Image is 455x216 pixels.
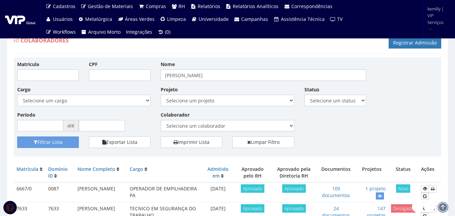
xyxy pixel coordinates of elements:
span: Colaboradores [21,37,69,44]
label: CPF [89,61,98,68]
a: Imprimir Lista [161,136,222,148]
span: Áreas Verdes [125,16,155,22]
a: TV [327,13,346,26]
span: (0) [165,29,170,35]
span: Aprovado [282,184,306,193]
span: Relatórios [198,3,220,9]
span: Assistência Técnica [281,16,325,22]
a: Nome Completo [77,166,115,172]
label: Projeto [161,86,178,93]
img: logo [5,14,35,24]
th: Aprovado pelo RH [234,163,271,182]
span: RH [178,3,185,9]
span: Compras [146,3,166,9]
span: Aprovado [282,204,306,213]
label: Cargo [17,86,31,93]
a: Usuários [43,13,75,26]
th: Projetos [355,163,388,182]
label: Nome [161,61,175,68]
td: 0087 [45,182,75,203]
td: 6667/0 [14,182,45,203]
span: Integrações [126,29,152,35]
a: Arquivo Morto [78,26,124,38]
a: Integrações [123,26,155,38]
span: TV [337,16,343,22]
span: Arquivo Morto [88,29,121,35]
a: Workflows [43,26,78,38]
span: Campanhas [241,16,268,22]
td: [DATE] [202,182,234,203]
span: kemilly | VIP Serviços [427,5,446,26]
a: 109 documentos [322,185,350,198]
span: Aprovado [241,204,264,213]
a: Campanhas [231,13,271,26]
span: Cadastros [53,3,75,9]
a: Matrícula [17,166,38,172]
span: Usuários [53,16,73,22]
a: Limpar Filtro [232,136,294,148]
label: Colaborador [161,112,190,118]
a: Universidade [189,13,231,26]
span: Correspondências [291,3,332,9]
button: Filtrar Lista [17,136,79,148]
a: Registrar Admissão [389,37,441,49]
span: até [63,120,79,131]
span: Metalúrgica [85,16,112,22]
label: Status [304,86,319,93]
label: Período [17,112,35,118]
span: Gestão de Materiais [88,3,133,9]
span: Ativo [396,184,410,193]
a: Áreas Verdes [115,13,157,26]
th: Aprovado pela Diretoria RH [271,163,317,182]
label: Matrícula [17,61,39,68]
td: OPERADOR DE EMPILHADEIRA PA [127,182,202,203]
a: 1 projeto [365,185,386,192]
span: Universidade [199,16,229,22]
th: Ações [418,163,441,182]
a: Cargo [130,166,143,172]
span: Limpeza [167,16,186,22]
a: Limpeza [157,13,189,26]
td: [PERSON_NAME] [75,182,127,203]
a: Admitido em [207,166,229,179]
th: Status [388,163,418,182]
span: Aprovado [241,184,264,193]
a: (0) [155,26,173,38]
span: Workflows [53,29,76,35]
th: Documentos [317,163,355,182]
span: Relatórios Analíticos [233,3,279,9]
a: Metalúrgica [75,13,115,26]
a: Assistência Técnica [271,13,327,26]
span: Desligado [391,204,416,213]
button: Exportar Lista [89,136,151,148]
a: Domínio ID [48,166,68,179]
